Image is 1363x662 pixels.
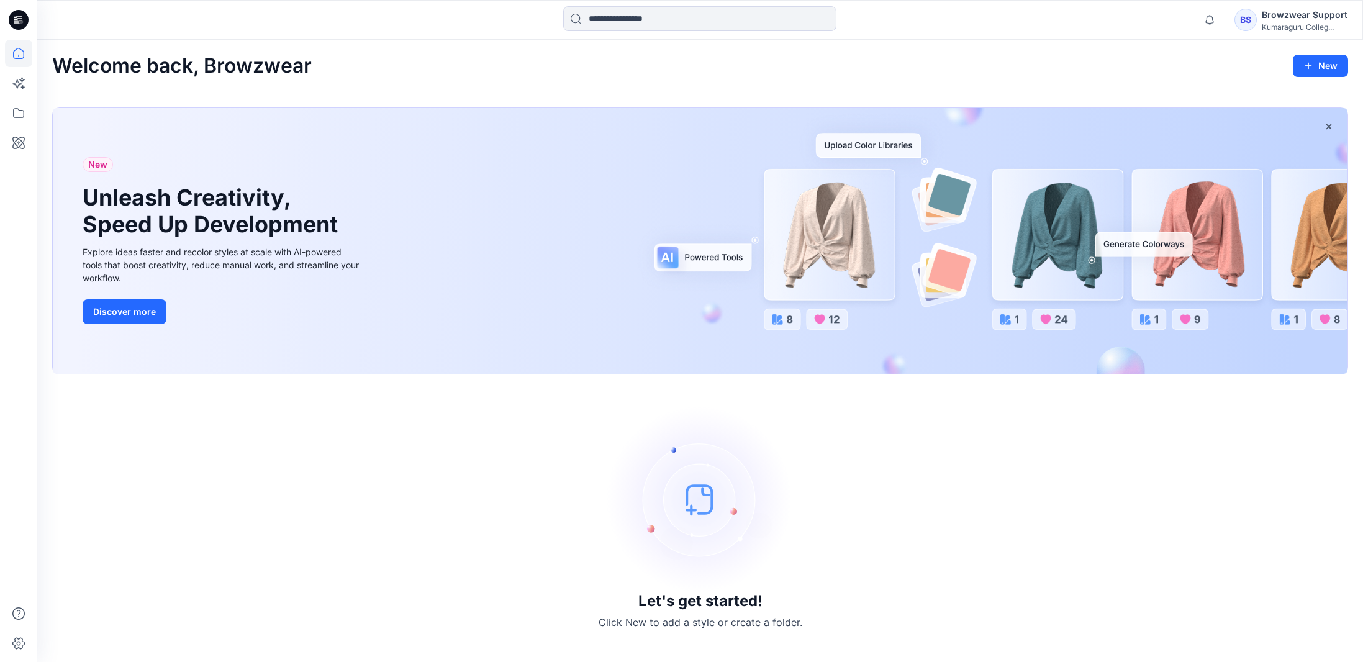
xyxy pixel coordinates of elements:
div: Kumaraguru Colleg... [1262,22,1347,32]
div: Browzwear Support [1262,7,1347,22]
p: Click New to add a style or create a folder. [599,615,802,630]
h1: Unleash Creativity, Speed Up Development [83,184,343,238]
div: BS [1234,9,1257,31]
h3: Let's get started! [638,592,763,610]
span: New [88,157,107,172]
h2: Welcome back, Browzwear [52,55,312,78]
div: Explore ideas faster and recolor styles at scale with AI-powered tools that boost creativity, red... [83,245,362,284]
button: Discover more [83,299,166,324]
a: Discover more [83,299,362,324]
img: empty-state-image.svg [607,406,794,592]
button: New [1293,55,1348,77]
